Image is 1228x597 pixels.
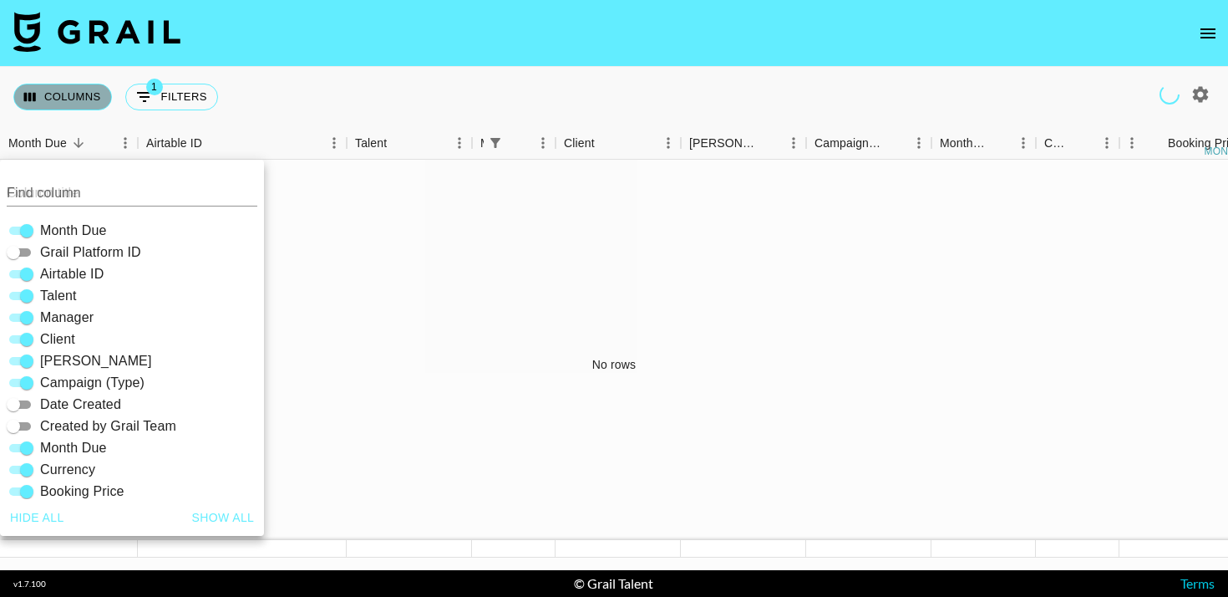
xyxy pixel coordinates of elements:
[13,12,180,52] img: Grail Talent
[480,127,484,160] div: Manager
[40,242,141,263] span: Grail Platform ID
[689,127,758,160] div: [PERSON_NAME]
[656,130,681,156] button: Menu
[8,127,67,160] div: Month Due
[40,482,124,502] span: Booking Price
[1094,130,1119,156] button: Menu
[67,131,90,155] button: Sort
[113,130,138,156] button: Menu
[595,131,618,155] button: Sort
[1119,130,1144,156] button: Menu
[146,127,202,160] div: Airtable ID
[574,575,653,592] div: © Grail Talent
[202,131,226,155] button: Sort
[40,373,145,393] span: Campaign (Type)
[347,127,472,160] div: Talent
[564,127,595,160] div: Client
[781,130,806,156] button: Menu
[507,131,530,155] button: Sort
[146,79,163,95] span: 1
[906,130,931,156] button: Menu
[13,84,112,110] button: Select columns
[185,503,261,533] button: Show all
[1036,127,1119,160] div: Currency
[40,286,77,306] span: Talent
[806,127,931,160] div: Campaign (Type)
[1144,131,1168,155] button: Sort
[940,127,987,160] div: Month Due
[484,131,507,155] div: 1 active filter
[484,131,507,155] button: Show filters
[387,131,410,155] button: Sort
[987,131,1011,155] button: Sort
[447,130,472,156] button: Menu
[40,264,104,284] span: Airtable ID
[814,127,883,160] div: Campaign (Type)
[138,127,347,160] div: Airtable ID
[681,127,806,160] div: Booker
[530,130,556,156] button: Menu
[1180,575,1215,591] a: Terms
[40,416,176,436] span: Created by Grail Team
[40,460,95,480] span: Currency
[758,131,781,155] button: Sort
[40,438,107,458] span: Month Due
[40,329,75,350] span: Client
[40,308,94,328] span: Manager
[322,130,347,156] button: Menu
[931,127,1036,160] div: Month Due
[1071,131,1094,155] button: Sort
[40,395,121,415] span: Date Created
[40,351,152,371] span: [PERSON_NAME]
[40,221,107,241] span: Month Due
[1011,130,1036,156] button: Menu
[1191,17,1225,50] button: open drawer
[472,127,556,160] div: Manager
[556,127,681,160] div: Client
[883,131,906,155] button: Sort
[1044,127,1071,160] div: Currency
[355,127,387,160] div: Talent
[125,84,218,110] button: Show filters
[3,503,71,533] button: Hide all
[7,180,257,207] input: Column title
[13,579,46,589] div: v 1.7.100
[1156,81,1184,109] span: Refreshing managers, users, talent, clients, campaigns...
